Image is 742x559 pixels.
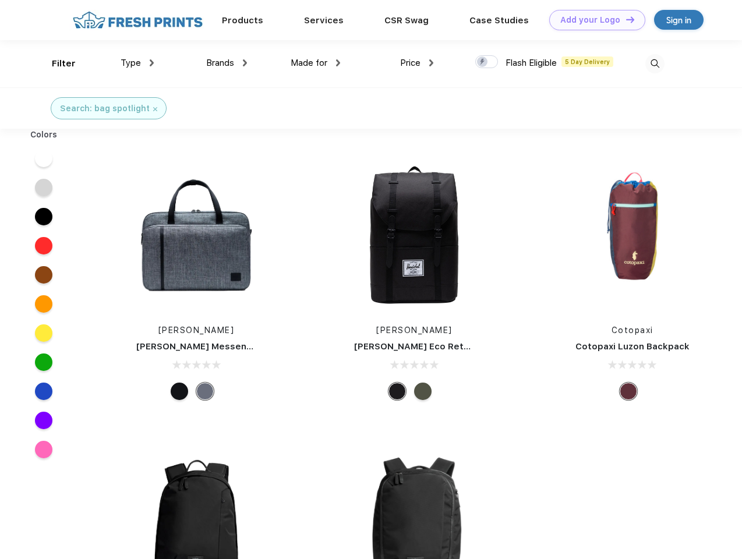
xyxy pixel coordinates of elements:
[222,15,263,26] a: Products
[153,107,157,111] img: filter_cancel.svg
[336,59,340,66] img: dropdown.png
[22,129,66,141] div: Colors
[206,58,234,68] span: Brands
[620,383,637,400] div: Surprise
[119,158,274,313] img: func=resize&h=266
[291,58,327,68] span: Made for
[561,56,613,67] span: 5 Day Delivery
[60,102,150,115] div: Search: bag spotlight
[158,326,235,335] a: [PERSON_NAME]
[243,59,247,66] img: dropdown.png
[69,10,206,30] img: fo%20logo%202.webp
[555,158,710,313] img: func=resize&h=266
[560,15,620,25] div: Add your Logo
[575,341,690,352] a: Cotopaxi Luzon Backpack
[506,58,557,68] span: Flash Eligible
[388,383,406,400] div: Black
[196,383,214,400] div: Raven Crosshatch
[654,10,704,30] a: Sign in
[376,326,453,335] a: [PERSON_NAME]
[337,158,492,313] img: func=resize&h=266
[626,16,634,23] img: DT
[52,57,76,70] div: Filter
[136,341,262,352] a: [PERSON_NAME] Messenger
[121,58,141,68] span: Type
[612,326,653,335] a: Cotopaxi
[666,13,691,27] div: Sign in
[414,383,432,400] div: Forest
[354,341,592,352] a: [PERSON_NAME] Eco Retreat 15" Computer Backpack
[150,59,154,66] img: dropdown.png
[645,54,665,73] img: desktop_search.svg
[429,59,433,66] img: dropdown.png
[400,58,421,68] span: Price
[171,383,188,400] div: Black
